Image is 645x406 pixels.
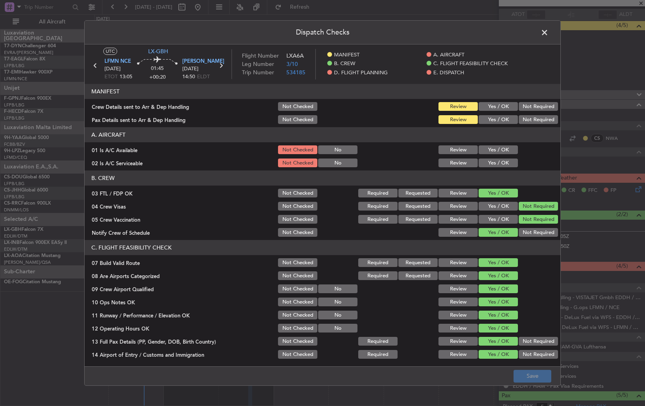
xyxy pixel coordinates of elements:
button: Yes / OK [479,215,518,224]
button: Yes / OK [479,298,518,306]
button: Yes / OK [479,350,518,359]
button: Not Required [519,337,558,346]
button: Yes / OK [479,271,518,280]
span: C. FLIGHT FEASIBILITY CHECK [433,60,508,68]
button: Yes / OK [479,311,518,319]
header: Dispatch Checks [85,21,560,44]
button: Not Required [519,115,558,124]
button: Yes / OK [479,202,518,211]
button: Yes / OK [479,115,518,124]
button: Not Required [519,202,558,211]
button: Yes / OK [479,284,518,293]
button: Yes / OK [479,324,518,333]
button: Not Required [519,102,558,111]
button: Not Required [519,350,558,359]
button: Yes / OK [479,337,518,346]
button: Yes / OK [479,258,518,267]
button: Yes / OK [479,228,518,237]
button: Yes / OK [479,145,518,154]
button: Yes / OK [479,189,518,197]
button: Yes / OK [479,102,518,111]
button: Not Required [519,228,558,237]
button: Yes / OK [479,159,518,167]
button: Not Required [519,215,558,224]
